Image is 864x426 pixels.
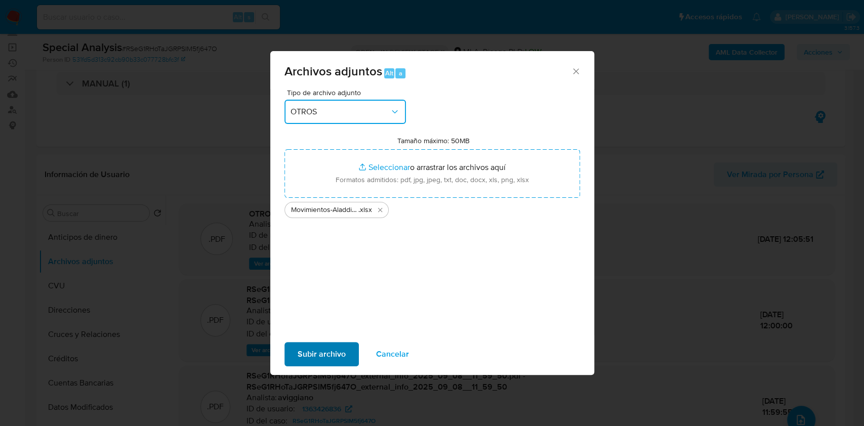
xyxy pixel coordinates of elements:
[298,343,346,365] span: Subir archivo
[291,107,390,117] span: OTROS
[571,66,580,75] button: Cerrar
[397,136,470,145] label: Tamaño máximo: 50MB
[287,89,408,96] span: Tipo de archivo adjunto
[385,68,393,78] span: Alt
[284,198,580,218] ul: Archivos seleccionados
[376,343,409,365] span: Cancelar
[284,342,359,366] button: Subir archivo
[284,100,406,124] button: OTROS
[363,342,422,366] button: Cancelar
[358,205,372,215] span: .xlsx
[291,205,358,215] span: Movimientos-Aladdin-v10_1 - 1363426836
[374,204,386,216] button: Eliminar Movimientos-Aladdin-v10_1 - 1363426836.xlsx
[284,62,382,80] span: Archivos adjuntos
[399,68,402,78] span: a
